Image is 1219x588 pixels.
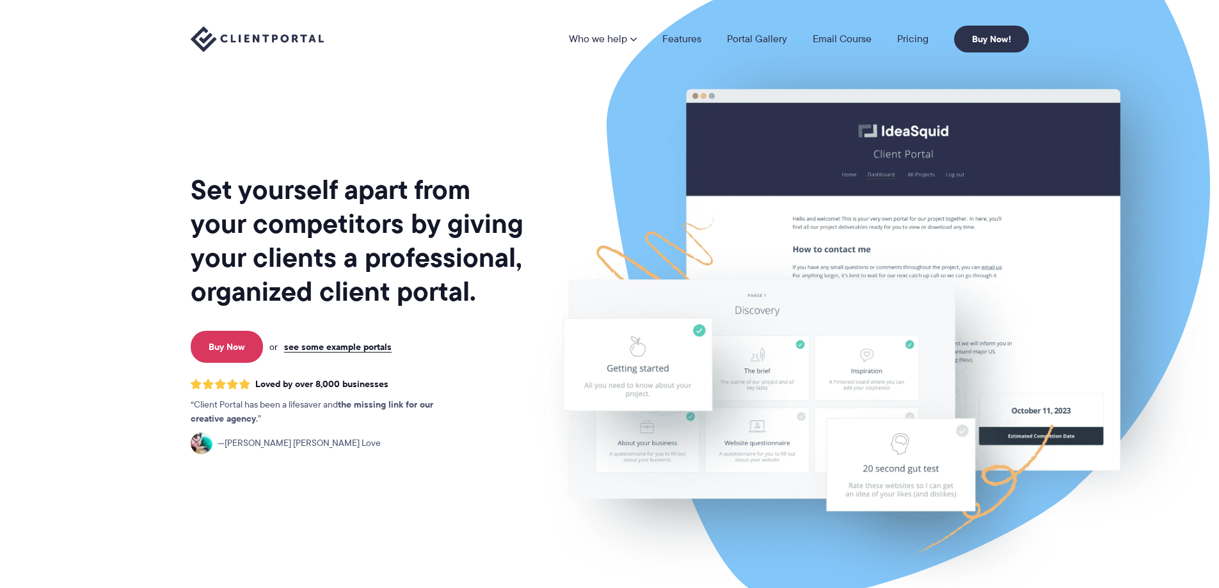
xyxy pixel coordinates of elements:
a: Features [662,34,701,44]
span: [PERSON_NAME] [PERSON_NAME] Love [218,436,381,450]
a: Buy Now [191,331,263,363]
h1: Set yourself apart from your competitors by giving your clients a professional, organized client ... [191,173,526,308]
a: see some example portals [284,341,392,353]
a: Email Course [813,34,872,44]
span: Loved by over 8,000 businesses [255,379,388,390]
a: Buy Now! [954,26,1029,52]
span: or [269,341,278,353]
strong: the missing link for our creative agency [191,397,433,425]
a: Portal Gallery [727,34,787,44]
p: Client Portal has been a lifesaver and . [191,398,459,426]
a: Pricing [897,34,928,44]
a: Who we help [569,34,637,44]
